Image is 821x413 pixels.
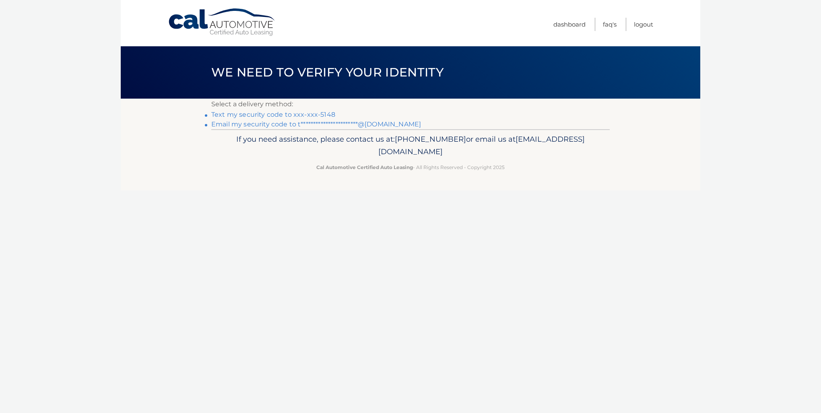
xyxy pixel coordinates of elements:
p: If you need assistance, please contact us at: or email us at [217,133,604,159]
strong: Cal Automotive Certified Auto Leasing [316,164,413,170]
a: Text my security code to xxx-xxx-5148 [211,111,335,118]
a: Logout [634,18,653,31]
span: [PHONE_NUMBER] [395,134,466,144]
span: We need to verify your identity [211,65,444,80]
a: Dashboard [553,18,586,31]
a: Cal Automotive [168,8,276,37]
a: FAQ's [603,18,617,31]
p: Select a delivery method: [211,99,610,110]
p: - All Rights Reserved - Copyright 2025 [217,163,604,171]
